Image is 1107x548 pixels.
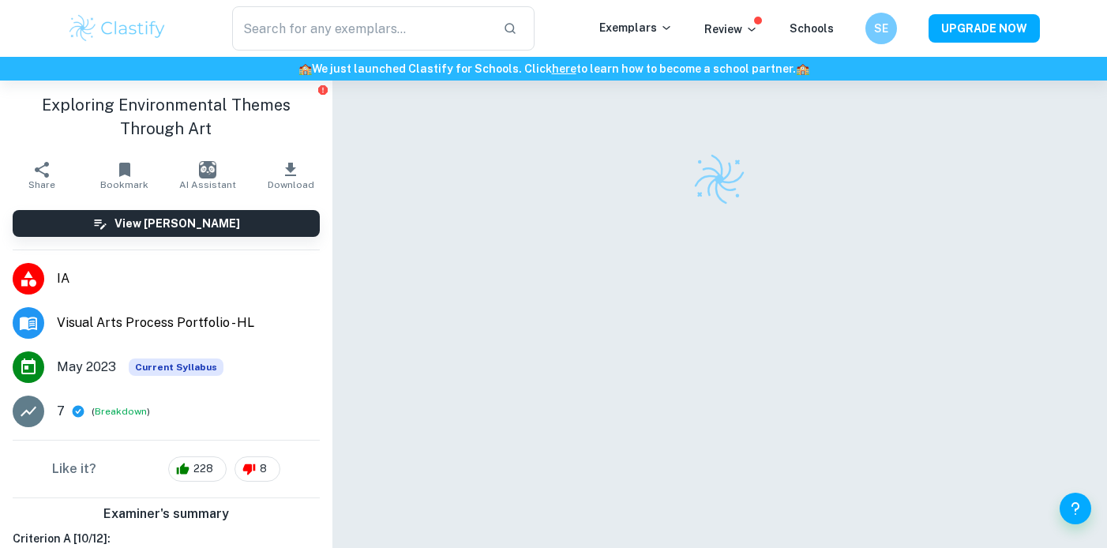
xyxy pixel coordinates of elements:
span: AI Assistant [179,179,236,190]
a: here [552,62,576,75]
span: ( ) [92,404,150,419]
button: SE [865,13,897,44]
img: Clastify logo [67,13,167,44]
button: Report issue [317,84,329,96]
div: This exemplar is based on the current syllabus. Feel free to refer to it for inspiration/ideas wh... [129,358,223,376]
span: IA [57,269,320,288]
span: Current Syllabus [129,358,223,376]
h6: View [PERSON_NAME] [114,215,240,232]
button: UPGRADE NOW [929,14,1040,43]
button: Bookmark [83,153,166,197]
h6: Like it? [52,460,96,479]
button: Help and Feedback [1060,493,1091,524]
span: Download [268,179,314,190]
button: AI Assistant [166,153,249,197]
p: Review [704,21,758,38]
span: 🏫 [298,62,312,75]
button: View [PERSON_NAME] [13,210,320,237]
span: 8 [251,461,276,477]
p: Exemplars [599,19,673,36]
img: Clastify logo [692,152,747,207]
span: Visual Arts Process Portfolio - HL [57,313,320,332]
img: AI Assistant [199,161,216,178]
span: May 2023 [57,358,116,377]
span: 228 [185,461,222,477]
span: Bookmark [100,179,148,190]
h6: We just launched Clastify for Schools. Click to learn how to become a school partner. [3,60,1104,77]
h1: Exploring Environmental Themes Through Art [13,93,320,141]
h6: Examiner's summary [6,505,326,524]
button: Breakdown [95,404,147,419]
button: Download [249,153,332,197]
span: Share [28,179,55,190]
h6: SE [872,20,891,37]
span: 🏫 [796,62,809,75]
p: 7 [57,402,65,421]
input: Search for any exemplars... [232,6,490,51]
div: 8 [235,456,280,482]
h6: Criterion A [ 10 / 12 ]: [13,530,320,547]
a: Schools [790,22,834,35]
div: 228 [168,456,227,482]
